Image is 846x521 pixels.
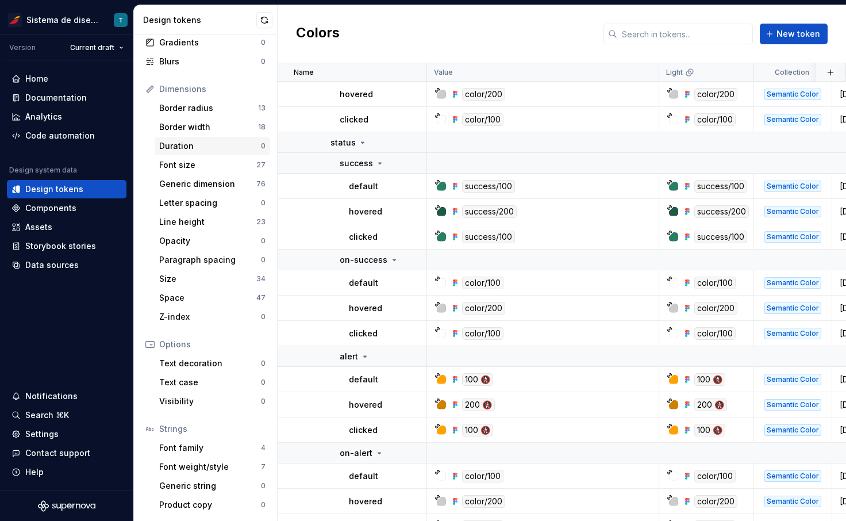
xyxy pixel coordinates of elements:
div: 23 [256,217,266,227]
div: Semantic Color [764,424,821,436]
p: hovered [340,89,373,100]
a: Documentation [7,89,126,107]
div: 18 [258,122,266,132]
button: New token [760,24,828,44]
a: Assets [7,218,126,236]
button: Search ⌘K [7,406,126,424]
div: color/100 [694,327,736,340]
div: 4 [261,443,266,453]
p: hovered [349,399,382,411]
div: 0 [261,236,266,246]
div: 47 [256,293,266,302]
div: Design tokens [25,183,83,195]
p: default [349,470,378,482]
div: 0 [261,378,266,387]
p: default [349,181,378,192]
div: Assets [25,221,52,233]
div: 27 [256,160,266,170]
div: success/100 [462,180,515,193]
a: Opacity0 [155,232,270,250]
div: 0 [261,312,266,321]
div: success/200 [694,205,749,218]
div: Help [25,466,44,478]
div: Semantic Color [764,302,821,314]
a: Analytics [7,108,126,126]
div: Semantic Color [764,399,821,411]
a: Gradients0 [141,33,270,52]
div: 0 [261,198,266,208]
div: Design tokens [143,14,256,26]
div: color/200 [694,302,737,315]
div: 100 🚷 [694,373,725,386]
div: color/200 [462,88,505,101]
a: Border width18 [155,118,270,136]
div: T [118,16,123,25]
div: 0 [261,359,266,368]
div: color/200 [462,495,505,508]
div: Product copy [159,499,261,511]
div: Sistema de diseño Iberia [26,14,100,26]
div: Code automation [25,130,95,141]
div: Semantic Color [764,231,821,243]
div: Analytics [25,111,62,122]
a: Paragraph spacing0 [155,251,270,269]
div: 34 [256,274,266,284]
a: Line height23 [155,213,270,231]
p: alert [340,351,358,362]
div: Gradients [159,37,261,48]
div: Letter spacing [159,197,261,209]
p: clicked [349,328,378,339]
div: color/100 [462,327,503,340]
div: color/100 [694,470,736,482]
div: 0 [261,141,266,151]
div: 100 🚷 [694,424,725,436]
a: Generic dimension76 [155,175,270,193]
div: Semantic Color [764,89,821,100]
div: color/100 [462,277,503,289]
button: Sistema de diseño IberiaT [2,7,131,32]
img: 55604660-494d-44a9-beb2-692398e9940a.png [8,13,22,27]
div: 0 [261,481,266,491]
div: Paragraph spacing [159,254,261,266]
div: Blurs [159,56,261,67]
div: color/100 [462,470,503,482]
div: Strings [159,423,266,435]
div: Search ⌘K [25,409,69,421]
p: clicked [349,424,378,436]
div: Semantic Color [764,328,821,339]
div: Font family [159,442,261,454]
div: 7 [261,462,266,472]
a: Blurs0 [141,52,270,71]
div: Semantic Color [764,114,821,125]
div: Options [159,339,266,350]
p: Name [294,68,314,77]
svg: Supernova Logo [38,500,95,512]
div: Data sources [25,259,79,271]
h2: Colors [296,24,340,44]
p: on-alert [340,447,372,459]
a: Space47 [155,289,270,307]
div: color/200 [694,88,737,101]
div: Line height [159,216,256,228]
div: Font weight/style [159,461,261,473]
p: clicked [349,231,378,243]
p: Light [666,68,683,77]
a: Home [7,70,126,88]
div: success/100 [462,231,515,243]
a: Text decoration0 [155,354,270,373]
div: color/200 [462,302,505,315]
div: Border radius [159,102,258,114]
a: Generic string0 [155,477,270,495]
button: Contact support [7,444,126,462]
div: Design system data [9,166,77,175]
div: Version [9,43,36,52]
div: color/100 [462,113,503,126]
div: Z-index [159,311,261,323]
div: Contact support [25,447,90,459]
a: Visibility0 [155,392,270,411]
a: Border radius13 [155,99,270,117]
div: 0 [261,38,266,47]
span: Current draft [70,43,114,52]
a: Code automation [7,127,126,145]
